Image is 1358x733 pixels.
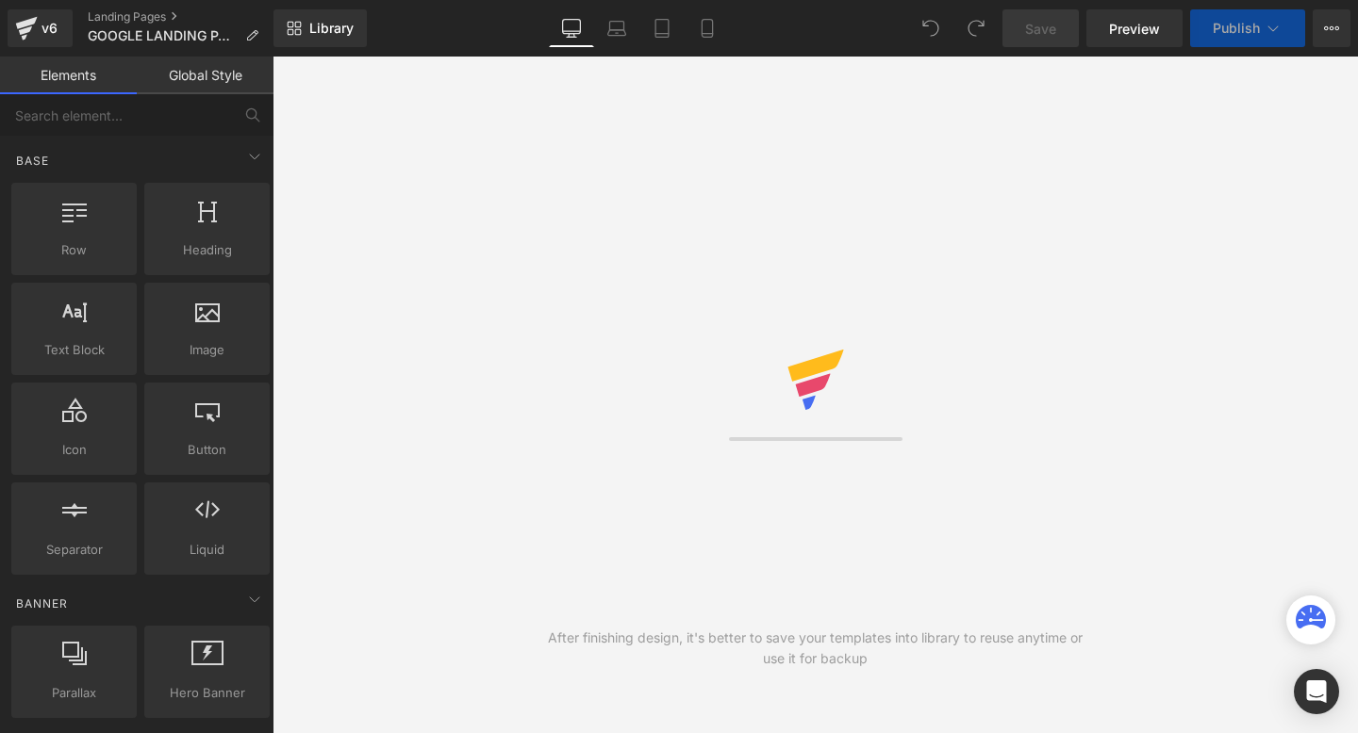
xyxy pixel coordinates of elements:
[88,28,238,43] span: GOOGLE LANDING PAGE
[685,9,730,47] a: Mobile
[38,16,61,41] div: v6
[150,683,264,703] span: Hero Banner
[150,340,264,360] span: Image
[1294,669,1339,714] div: Open Intercom Messenger
[17,440,131,460] span: Icon
[88,9,273,24] a: Landing Pages
[14,152,51,170] span: Base
[137,57,273,94] a: Global Style
[549,9,594,47] a: Desktop
[639,9,685,47] a: Tablet
[1190,9,1305,47] button: Publish
[594,9,639,47] a: Laptop
[1313,9,1350,47] button: More
[1025,19,1056,39] span: Save
[17,340,131,360] span: Text Block
[957,9,995,47] button: Redo
[150,240,264,260] span: Heading
[8,9,73,47] a: v6
[17,240,131,260] span: Row
[17,540,131,560] span: Separator
[1213,21,1260,36] span: Publish
[150,440,264,460] span: Button
[273,9,367,47] a: New Library
[309,20,354,37] span: Library
[17,683,131,703] span: Parallax
[1086,9,1183,47] a: Preview
[14,595,70,612] span: Banner
[544,627,1087,669] div: After finishing design, it's better to save your templates into library to reuse anytime or use i...
[150,540,264,560] span: Liquid
[912,9,950,47] button: Undo
[1109,19,1160,39] span: Preview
